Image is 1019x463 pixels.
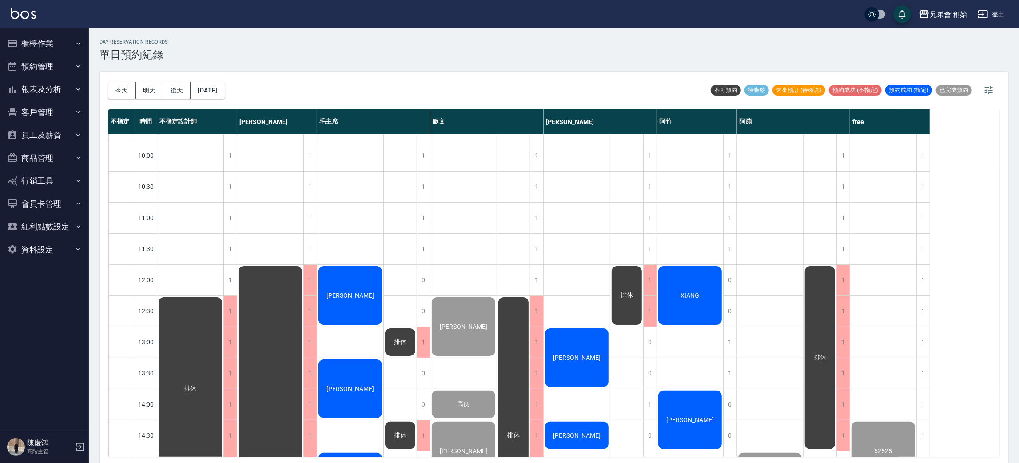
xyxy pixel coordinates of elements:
span: [PERSON_NAME] [438,323,489,330]
div: 1 [836,358,850,389]
button: 客戶管理 [4,101,85,124]
button: 紅利點數設定 [4,215,85,238]
div: 1 [303,358,317,389]
span: 52525 [873,447,894,455]
button: 資料設定 [4,238,85,261]
button: 兄弟會 創始 [916,5,971,24]
div: 不指定設計師 [157,109,237,134]
button: [DATE] [191,82,224,99]
div: 1 [723,327,736,358]
div: 1 [223,296,237,327]
div: 1 [223,140,237,171]
span: [PERSON_NAME] [551,354,602,361]
div: 1 [417,172,430,202]
div: 0 [417,389,430,420]
div: [PERSON_NAME] [237,109,317,134]
span: 排休 [183,385,199,393]
button: save [893,5,911,23]
span: XIANG [679,292,701,299]
div: 1 [223,327,237,358]
div: 1 [223,358,237,389]
div: [PERSON_NAME] [544,109,657,134]
div: 1 [530,203,543,233]
div: 1 [723,358,736,389]
div: 1 [303,327,317,358]
div: 0 [723,420,736,451]
div: 12:00 [135,264,157,295]
span: 預約成功 (不指定) [829,86,882,94]
div: 0 [417,358,430,389]
div: 阿蹦 [737,109,850,134]
div: 1 [916,296,930,327]
div: 0 [643,358,657,389]
div: 1 [916,420,930,451]
div: 1 [723,140,736,171]
div: 1 [530,389,543,420]
div: 1 [723,203,736,233]
div: 14:30 [135,420,157,451]
div: 時間 [135,109,157,134]
div: 1 [836,389,850,420]
span: 高良 [456,400,472,408]
h3: 單日預約紀錄 [100,48,168,61]
button: 今天 [108,82,136,99]
div: 0 [643,420,657,451]
span: 排休 [392,338,408,346]
div: 1 [223,389,237,420]
div: 兄弟會 創始 [930,9,967,20]
div: 1 [643,140,657,171]
span: [PERSON_NAME] [551,432,602,439]
div: 1 [223,234,237,264]
div: 1 [836,296,850,327]
div: 1 [916,203,930,233]
div: free [850,109,930,134]
div: 1 [303,296,317,327]
div: 1 [643,172,657,202]
div: 1 [303,140,317,171]
button: 預約管理 [4,55,85,78]
div: 14:00 [135,389,157,420]
div: 1 [417,327,430,358]
div: 1 [836,172,850,202]
div: 1 [916,265,930,295]
span: 不可預約 [711,86,741,94]
div: 1 [643,389,657,420]
span: 排休 [506,431,521,439]
div: 1 [417,140,430,171]
div: 0 [643,327,657,358]
span: [PERSON_NAME] [325,385,376,392]
div: 1 [417,420,430,451]
div: 1 [530,234,543,264]
div: 0 [723,389,736,420]
div: 13:00 [135,327,157,358]
button: 行銷工具 [4,169,85,192]
div: 1 [916,358,930,389]
div: 1 [303,389,317,420]
div: 1 [223,172,237,202]
button: 員工及薪資 [4,124,85,147]
span: [PERSON_NAME] [438,447,489,455]
div: 1 [916,327,930,358]
div: 1 [303,172,317,202]
button: 商品管理 [4,147,85,170]
div: 1 [303,203,317,233]
div: 1 [643,265,657,295]
div: 1 [530,172,543,202]
div: 1 [417,234,430,264]
div: 1 [836,420,850,451]
button: 明天 [136,82,163,99]
div: 1 [916,140,930,171]
img: Person [7,438,25,456]
div: 歐文 [430,109,544,134]
h5: 陳慶鴻 [27,439,72,447]
div: 1 [723,172,736,202]
div: 12:30 [135,295,157,327]
div: 1 [530,265,543,295]
div: 10:00 [135,140,157,171]
div: 1 [417,203,430,233]
div: 1 [303,234,317,264]
div: 阿竹 [657,109,737,134]
span: [PERSON_NAME] [665,416,716,423]
div: 1 [530,327,543,358]
div: 1 [723,234,736,264]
